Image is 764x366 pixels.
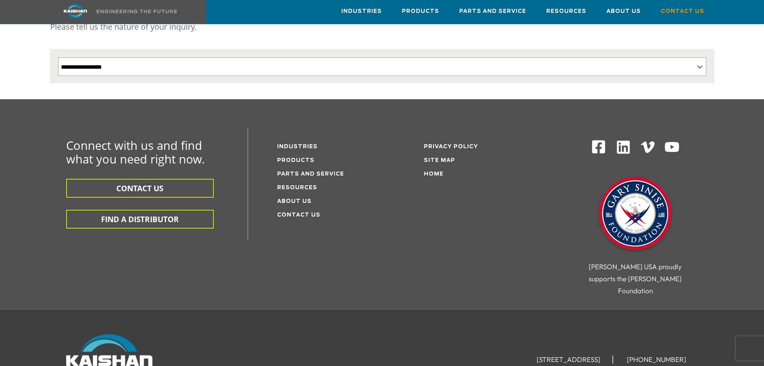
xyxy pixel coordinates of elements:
[606,0,641,22] a: About Us
[424,172,444,177] a: Home
[341,0,382,22] a: Industries
[641,141,655,153] img: Vimeo
[525,356,613,364] li: [STREET_ADDRESS]
[402,0,439,22] a: Products
[606,7,641,16] span: About Us
[277,185,317,190] a: Resources
[616,139,631,155] img: Linkedin
[459,0,526,22] a: Parts and Service
[661,7,704,16] span: Contact Us
[546,7,586,16] span: Resources
[595,174,675,255] img: Gary Sinise Foundation
[66,210,214,229] button: FIND A DISTRIBUTOR
[424,158,455,163] a: Site Map
[402,7,439,16] span: Products
[66,179,214,198] button: CONTACT US
[664,139,680,155] img: Youtube
[589,262,682,295] span: [PERSON_NAME] USA proudly supports the [PERSON_NAME] Foundation
[45,4,105,18] img: kaishan logo
[277,158,314,163] a: Products
[277,172,344,177] a: Parts and service
[50,19,714,35] p: Please tell us the nature of your inquiry.
[661,0,704,22] a: Contact Us
[424,144,478,149] a: Privacy Policy
[546,0,586,22] a: Resources
[591,139,606,154] img: Facebook
[459,7,526,16] span: Parts and Service
[66,137,205,167] span: Connect with us and find what you need right now.
[615,356,698,364] li: [PHONE_NUMBER]
[341,7,382,16] span: Industries
[277,213,320,218] a: Contact Us
[97,10,177,13] img: Engineering the future
[277,199,312,204] a: About Us
[277,144,318,149] a: Industries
